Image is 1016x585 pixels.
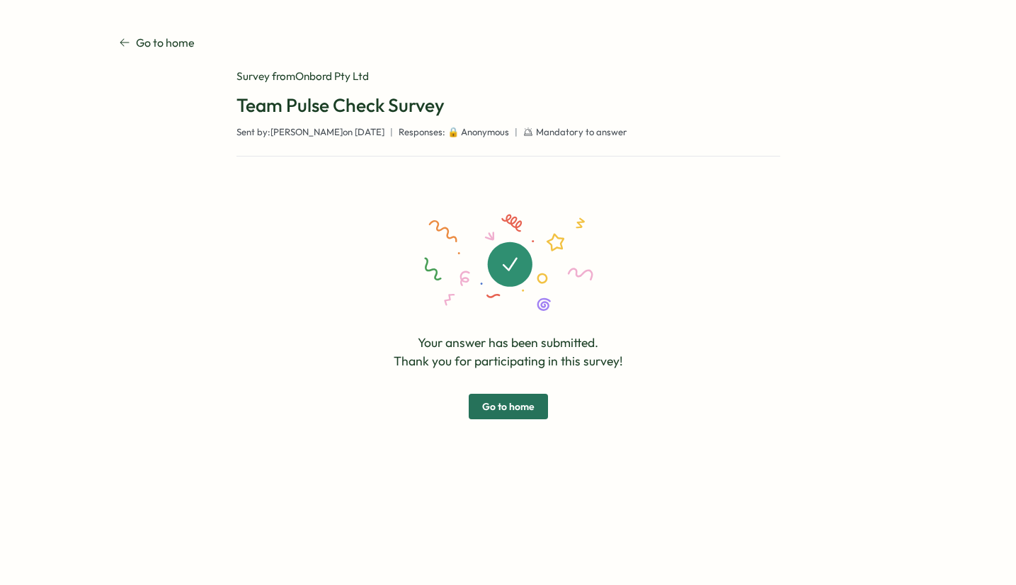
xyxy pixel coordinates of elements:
[236,126,384,139] span: Sent by: [PERSON_NAME] on [DATE]
[119,34,195,52] a: Go to home
[236,69,780,84] div: Survey from Onbord Pty Ltd
[482,394,535,419] span: Go to home
[394,334,623,371] p: Your answer has been submitted. Thank you for participating in this survey!
[390,126,393,139] span: |
[536,126,627,139] span: Mandatory to answer
[136,34,195,52] p: Go to home
[469,394,548,419] button: Go to home
[236,93,780,118] h1: Team Pulse Check Survey
[515,126,518,139] span: |
[399,126,509,139] span: Responses: 🔒 Anonymous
